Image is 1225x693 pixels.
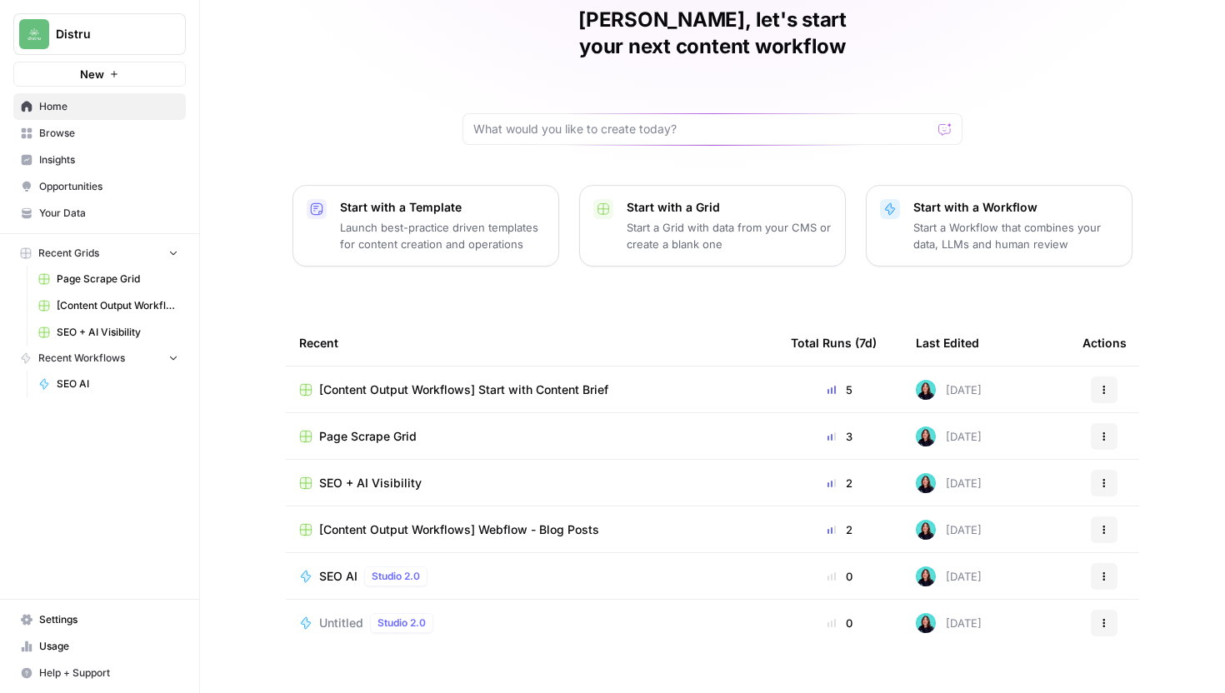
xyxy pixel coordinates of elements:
span: Untitled [319,615,363,631]
img: jcrg0t4jfctcgxwtr4jha4uiqmre [916,566,936,586]
span: SEO + AI Visibility [319,475,422,491]
img: jcrg0t4jfctcgxwtr4jha4uiqmre [916,613,936,633]
span: New [80,66,104,82]
div: [DATE] [916,613,982,633]
span: Studio 2.0 [372,569,420,584]
div: 0 [791,568,889,585]
div: 2 [791,475,889,491]
span: Page Scrape Grid [57,272,178,287]
div: Actions [1082,320,1127,366]
a: [Content Output Workflows] Webflow - Blog Posts [31,292,186,319]
span: SEO AI [57,376,178,391]
img: jcrg0t4jfctcgxwtr4jha4uiqmre [916,473,936,493]
input: What would you like to create today? [473,121,932,137]
a: Browse [13,120,186,147]
a: [Content Output Workflows] Webflow - Blog Posts [299,521,764,538]
p: Start a Grid with data from your CMS or create a blank one [627,219,832,252]
a: SEO AI [31,371,186,397]
a: Opportunities [13,173,186,200]
div: [DATE] [916,426,982,446]
a: [Content Output Workflows] Start with Content Brief [299,381,764,398]
button: Start with a WorkflowStart a Workflow that combines your data, LLMs and human review [866,185,1132,267]
span: Your Data [39,206,178,221]
a: Your Data [13,200,186,227]
div: Recent [299,320,764,366]
span: Distru [56,26,157,42]
a: Settings [13,606,186,633]
button: Recent Grids [13,241,186,266]
p: Start with a Workflow [913,199,1118,216]
div: 5 [791,381,889,398]
a: SEO AIStudio 2.0 [299,566,764,586]
a: Home [13,93,186,120]
a: Usage [13,633,186,660]
p: Start with a Grid [627,199,832,216]
span: SEO + AI Visibility [57,325,178,340]
p: Launch best-practice driven templates for content creation and operations [340,219,545,252]
span: Opportunities [39,179,178,194]
span: Browse [39,126,178,141]
span: Usage [39,639,178,654]
a: SEO + AI Visibility [31,319,186,346]
span: Home [39,99,178,114]
span: Recent Workflows [38,351,125,366]
span: Help + Support [39,666,178,681]
div: [DATE] [916,566,982,586]
span: Insights [39,152,178,167]
div: Last Edited [916,320,979,366]
span: SEO AI [319,568,357,585]
div: [DATE] [916,380,982,400]
span: Page Scrape Grid [319,428,417,445]
a: Insights [13,147,186,173]
img: jcrg0t4jfctcgxwtr4jha4uiqmre [916,520,936,540]
a: SEO + AI Visibility [299,475,764,491]
a: UntitledStudio 2.0 [299,613,764,633]
a: Page Scrape Grid [299,428,764,445]
span: [Content Output Workflows] Webflow - Blog Posts [57,298,178,313]
a: Page Scrape Grid [31,266,186,292]
div: 2 [791,521,889,538]
span: Recent Grids [38,246,99,261]
button: New [13,62,186,87]
div: 3 [791,428,889,445]
p: Start with a Template [340,199,545,216]
button: Start with a TemplateLaunch best-practice driven templates for content creation and operations [292,185,559,267]
h1: [PERSON_NAME], let's start your next content workflow [462,7,962,60]
p: Start a Workflow that combines your data, LLMs and human review [913,219,1118,252]
div: Total Runs (7d) [791,320,877,366]
button: Start with a GridStart a Grid with data from your CMS or create a blank one [579,185,846,267]
div: [DATE] [916,520,982,540]
img: Distru Logo [19,19,49,49]
button: Workspace: Distru [13,13,186,55]
span: [Content Output Workflows] Webflow - Blog Posts [319,521,599,538]
span: [Content Output Workflows] Start with Content Brief [319,381,608,398]
img: jcrg0t4jfctcgxwtr4jha4uiqmre [916,426,936,446]
span: Settings [39,612,178,627]
img: jcrg0t4jfctcgxwtr4jha4uiqmre [916,380,936,400]
div: [DATE] [916,473,982,493]
button: Recent Workflows [13,346,186,371]
div: 0 [791,615,889,631]
span: Studio 2.0 [377,616,426,631]
button: Help + Support [13,660,186,686]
